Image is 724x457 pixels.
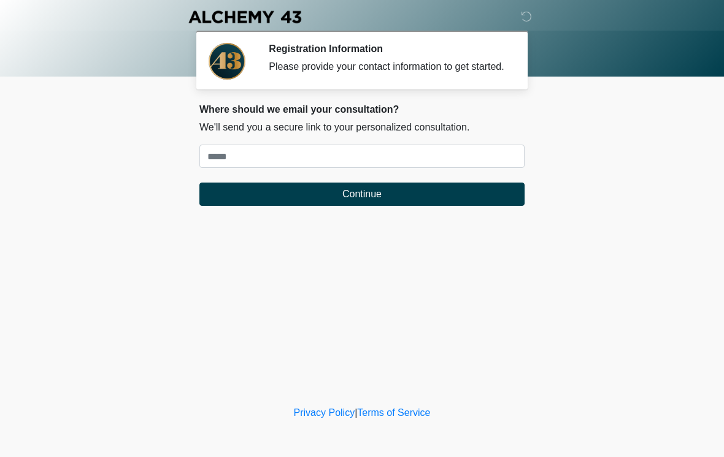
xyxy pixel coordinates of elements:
img: Agent Avatar [209,43,245,80]
div: Please provide your contact information to get started. [269,59,506,74]
a: Privacy Policy [294,407,355,418]
h2: Registration Information [269,43,506,55]
button: Continue [199,183,525,206]
p: We'll send you a secure link to your personalized consultation. [199,120,525,135]
a: Terms of Service [357,407,430,418]
img: Alchemy 43 Logo [187,9,302,25]
a: | [355,407,357,418]
h2: Where should we email your consultation? [199,104,525,115]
